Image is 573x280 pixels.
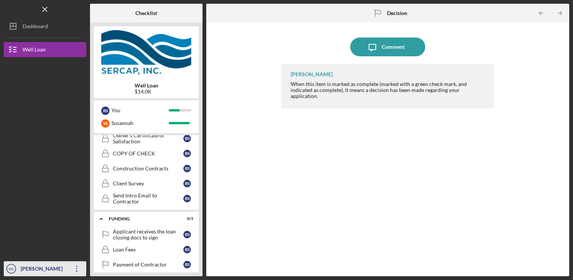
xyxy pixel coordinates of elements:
div: B S [101,107,109,115]
div: Applicant receives the loan closing docs to sign [113,229,183,241]
a: Loan FeesBS [97,242,195,257]
a: Owner's Certificate of SatisfactionBS [97,131,195,146]
a: COPY OF CHECKBS [97,146,195,161]
div: S S [101,119,109,128]
div: [PERSON_NAME] [291,71,333,77]
a: Payment of ContractorBS [97,257,195,272]
div: B S [183,261,191,268]
div: Funding [109,217,174,221]
div: Comment [382,38,405,56]
div: B S [183,231,191,238]
img: Product logo [94,30,199,75]
div: You [111,104,169,117]
a: Construction ContractsBS [97,161,195,176]
div: When this item is marked as complete (marked with a green check mark, and indicated as complete),... [291,81,487,99]
button: Well Loan [4,42,86,57]
div: COPY OF CHECK [113,151,183,157]
div: Send Intro Email to Contractor [113,193,183,205]
div: B S [183,165,191,172]
div: Loan Fees [113,247,183,253]
a: Client SurveyBS [97,176,195,191]
div: Susannah [111,117,169,129]
div: 0 / 3 [180,217,193,221]
div: Payment of Contractor [113,262,183,268]
div: Client Survey [113,181,183,187]
div: Well Loan [22,42,46,59]
b: Well Loan [135,83,158,89]
div: Dashboard [22,19,48,36]
div: Owner's Certificate of Satisfaction [113,132,183,145]
button: Comment [350,38,425,56]
a: Send Intro Email to ContractorBS [97,191,195,206]
button: BS[PERSON_NAME] [4,261,86,276]
div: B S [183,195,191,202]
button: Dashboard [4,19,86,34]
b: Decision [387,10,407,16]
b: Checklist [135,10,157,16]
div: B S [183,135,191,142]
div: $14.0K [135,89,158,95]
div: B S [183,150,191,157]
div: [PERSON_NAME] [19,261,67,278]
a: Applicant receives the loan closing docs to signBS [97,227,195,242]
div: B S [183,246,191,253]
div: B S [183,180,191,187]
text: BS [9,267,14,271]
div: Construction Contracts [113,166,183,172]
